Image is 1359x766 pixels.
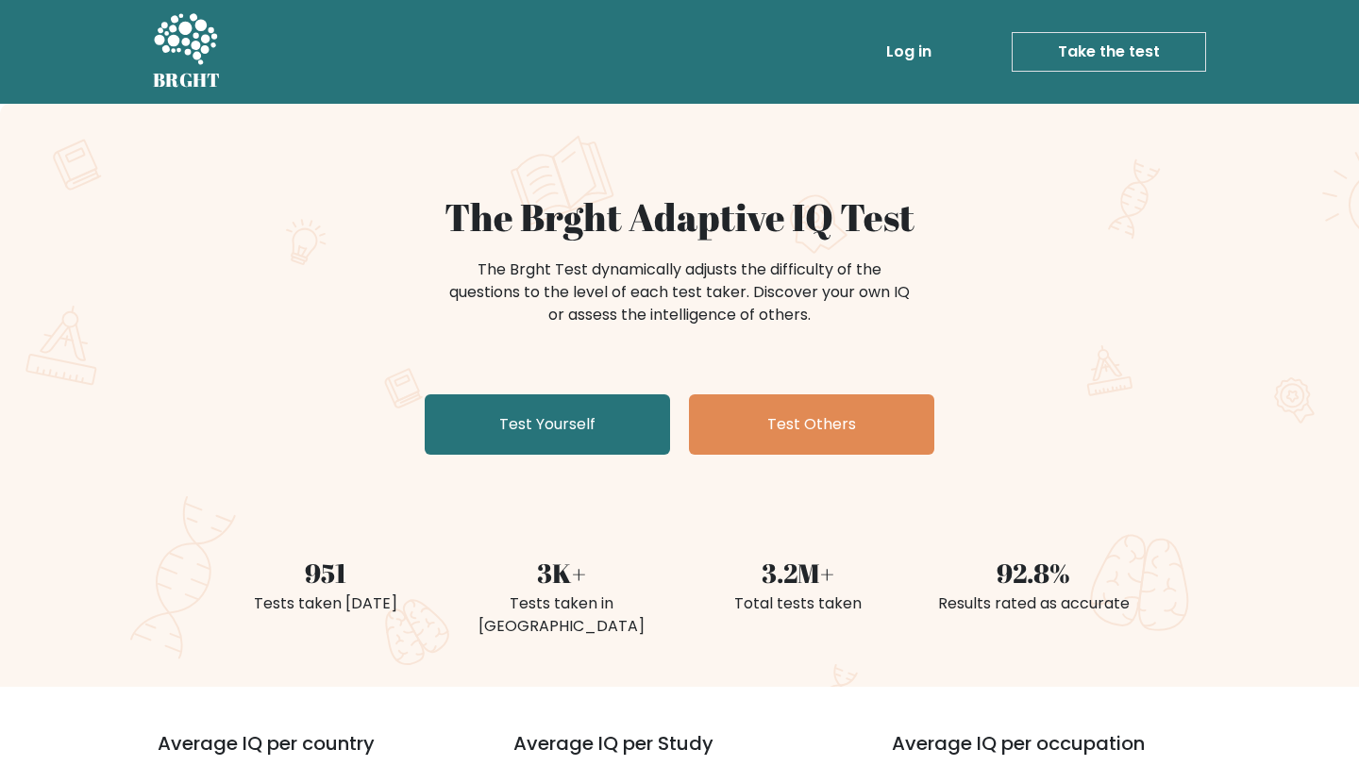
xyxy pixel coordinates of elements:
div: Tests taken in [GEOGRAPHIC_DATA] [455,592,668,638]
a: BRGHT [153,8,221,96]
div: The Brght Test dynamically adjusts the difficulty of the questions to the level of each test take... [444,258,915,326]
h5: BRGHT [153,69,221,92]
a: Take the test [1012,32,1206,72]
div: 3.2M+ [691,553,904,592]
div: Total tests taken [691,592,904,615]
div: 92.8% [927,553,1140,592]
a: Test Others [689,394,934,455]
div: 951 [219,553,432,592]
h1: The Brght Adaptive IQ Test [219,194,1140,240]
div: 3K+ [455,553,668,592]
a: Log in [879,33,939,71]
div: Results rated as accurate [927,592,1140,615]
div: Tests taken [DATE] [219,592,432,615]
a: Test Yourself [425,394,670,455]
